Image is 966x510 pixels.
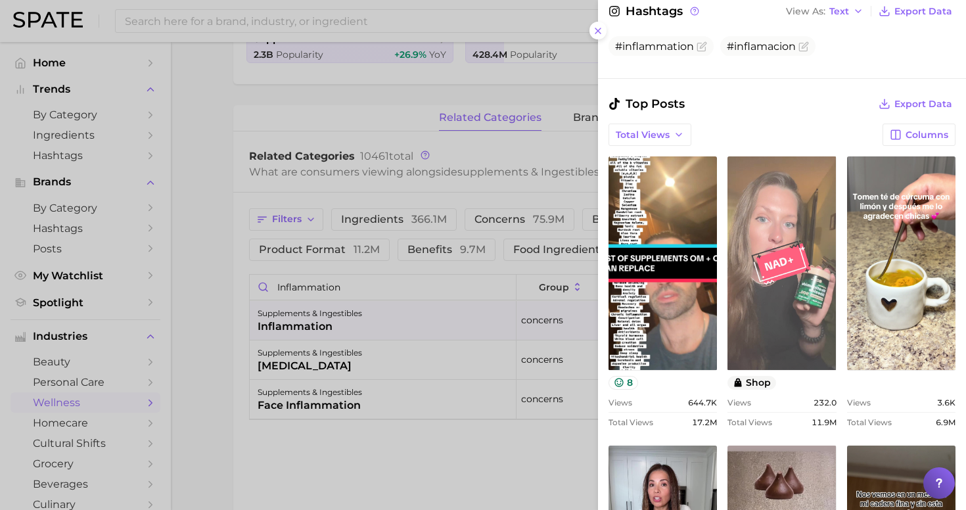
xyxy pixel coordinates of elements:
span: 3.6k [937,398,955,407]
span: Export Data [894,99,952,110]
span: 644.7k [688,398,717,407]
span: Views [847,398,871,407]
button: Flag as miscategorized or irrelevant [697,41,707,52]
span: Total Views [609,417,653,427]
span: Columns [906,129,948,141]
span: 11.9m [812,417,837,427]
span: #inflamacion [727,40,796,53]
button: Flag as miscategorized or irrelevant [798,41,809,52]
span: Total Views [616,129,670,141]
span: 232.0 [814,398,837,407]
span: 6.9m [936,417,955,427]
span: Views [727,398,751,407]
span: 17.2m [692,417,717,427]
button: Columns [883,124,955,146]
button: Export Data [875,2,955,20]
span: Views [609,398,632,407]
span: #inflammation [615,40,694,53]
button: shop [727,376,776,390]
span: Text [829,8,849,15]
button: View AsText [783,3,867,20]
span: Top Posts [609,95,685,113]
span: Hashtags [609,2,701,20]
button: Export Data [875,95,955,113]
button: Total Views [609,124,691,146]
span: Total Views [847,417,892,427]
span: Total Views [727,417,772,427]
span: View As [786,8,825,15]
button: 8 [609,376,638,390]
span: Export Data [894,6,952,17]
